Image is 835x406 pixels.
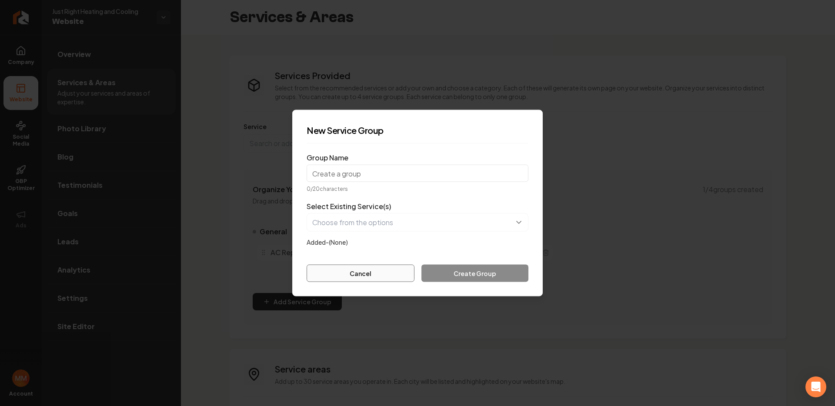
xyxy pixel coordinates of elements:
[307,186,528,193] div: 0 / 20 characters
[307,201,391,212] label: Select Existing Service(s)
[307,165,528,182] input: Create a group
[307,153,348,162] label: Group Name
[307,238,348,246] label: Added- (None)
[307,265,414,282] button: Cancel
[307,124,528,136] h2: New Service Group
